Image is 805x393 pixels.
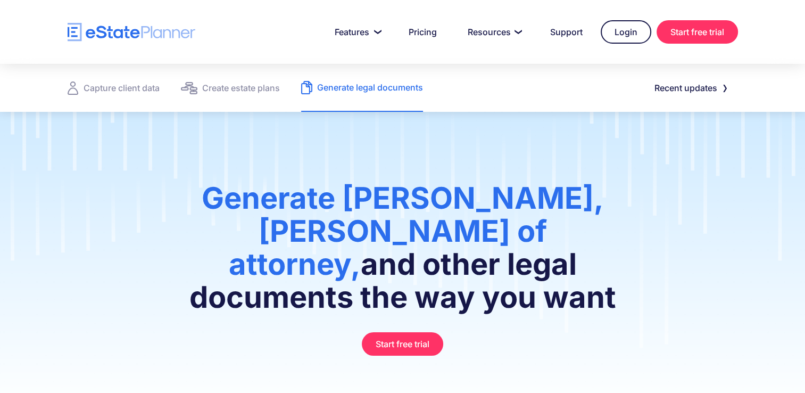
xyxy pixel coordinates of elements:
[601,20,651,44] a: Login
[362,332,443,356] a: Start free trial
[68,64,160,112] a: Capture client data
[301,64,423,112] a: Generate legal documents
[654,80,717,95] div: Recent updates
[202,80,280,95] div: Create estate plans
[177,182,628,324] h1: and other legal documents the way you want
[201,180,603,282] span: Generate [PERSON_NAME], [PERSON_NAME] of attorney,
[322,21,391,43] a: Features
[455,21,532,43] a: Resources
[68,23,195,42] a: home
[642,77,738,99] a: Recent updates
[396,21,450,43] a: Pricing
[181,64,280,112] a: Create estate plans
[537,21,595,43] a: Support
[657,20,738,44] a: Start free trial
[317,80,423,95] div: Generate legal documents
[84,80,160,95] div: Capture client data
